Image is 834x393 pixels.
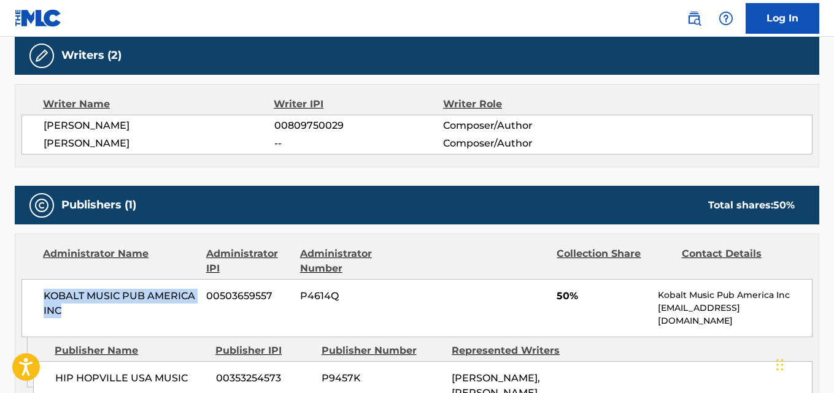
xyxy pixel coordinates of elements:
[452,343,573,358] div: Represented Writers
[61,198,136,212] h5: Publishers (1)
[206,246,291,276] div: Administrator IPI
[300,289,415,303] span: P4614Q
[274,97,443,112] div: Writer IPI
[746,3,819,34] a: Log In
[714,6,738,31] div: Help
[61,48,122,63] h5: Writers (2)
[15,9,62,27] img: MLC Logo
[206,289,291,303] span: 00503659557
[322,371,442,386] span: P9457K
[658,289,812,302] p: Kobalt Music Pub America Inc
[443,97,597,112] div: Writer Role
[687,11,701,26] img: search
[55,343,206,358] div: Publisher Name
[719,11,733,26] img: help
[215,343,312,358] div: Publisher IPI
[43,97,274,112] div: Writer Name
[322,343,443,358] div: Publisher Number
[44,118,274,133] span: [PERSON_NAME]
[773,334,834,393] iframe: Chat Widget
[443,136,597,151] span: Composer/Author
[34,198,49,213] img: Publishers
[43,246,197,276] div: Administrator Name
[44,289,197,318] span: KOBALT MUSIC PUB AMERICA INC
[44,136,274,151] span: [PERSON_NAME]
[300,246,415,276] div: Administrator Number
[274,118,443,133] span: 00809750029
[216,371,312,386] span: 00353254573
[776,346,784,383] div: Drag
[682,6,706,31] a: Public Search
[55,371,207,386] span: HIP HOPVILLE USA MUSIC
[658,302,812,327] p: [EMAIL_ADDRESS][DOMAIN_NAME]
[557,289,649,303] span: 50%
[34,48,49,63] img: Writers
[557,246,672,276] div: Collection Share
[682,246,797,276] div: Contact Details
[773,199,795,211] span: 50 %
[443,118,597,133] span: Composer/Author
[274,136,443,151] span: --
[708,198,795,213] div: Total shares:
